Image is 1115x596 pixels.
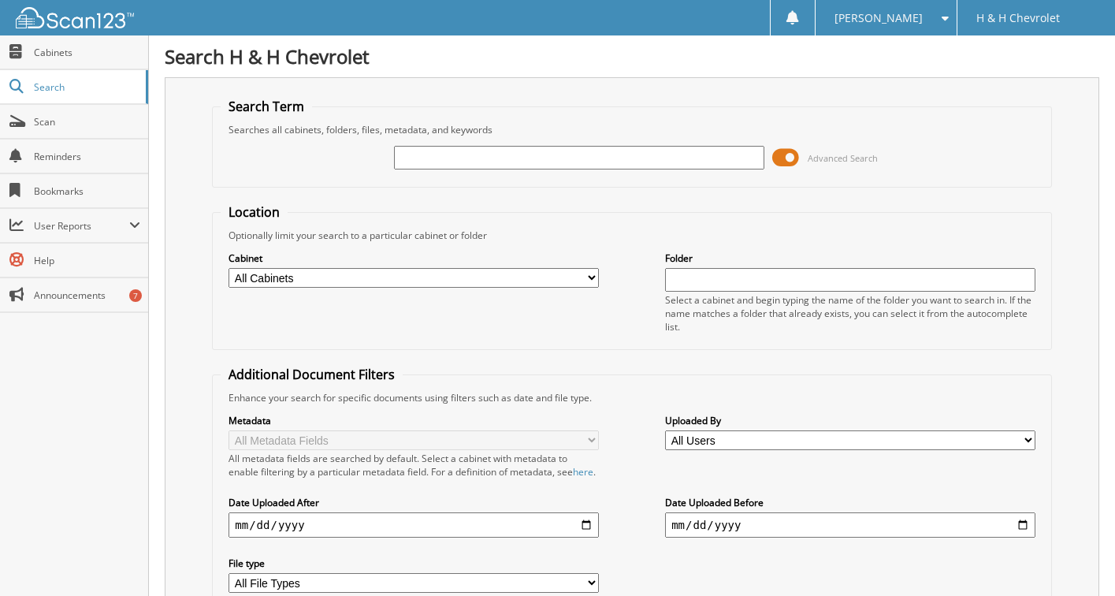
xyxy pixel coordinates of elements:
span: Announcements [34,289,140,302]
a: here [573,465,593,479]
label: Metadata [229,414,599,427]
label: Date Uploaded After [229,496,599,509]
label: Cabinet [229,251,599,265]
input: end [665,512,1035,538]
span: Help [34,254,140,267]
span: Cabinets [34,46,140,59]
input: start [229,512,599,538]
label: File type [229,557,599,570]
label: Date Uploaded Before [665,496,1035,509]
iframe: Chat Widget [1036,520,1115,596]
span: H & H Chevrolet [976,13,1060,23]
span: Search [34,80,138,94]
span: Bookmarks [34,184,140,198]
span: Advanced Search [808,152,878,164]
legend: Additional Document Filters [221,366,403,383]
span: [PERSON_NAME] [834,13,923,23]
span: Reminders [34,150,140,163]
div: All metadata fields are searched by default. Select a cabinet with metadata to enable filtering b... [229,452,599,479]
legend: Location [221,203,288,221]
h1: Search H & H Chevrolet [165,43,1099,69]
span: Scan [34,115,140,129]
div: 7 [129,289,142,302]
span: User Reports [34,219,129,233]
div: Enhance your search for specific documents using filters such as date and file type. [221,391,1043,404]
div: Searches all cabinets, folders, files, metadata, and keywords [221,123,1043,136]
img: scan123-logo-white.svg [16,7,134,28]
div: Select a cabinet and begin typing the name of the folder you want to search in. If the name match... [665,293,1035,333]
div: Optionally limit your search to a particular cabinet or folder [221,229,1043,242]
label: Uploaded By [665,414,1035,427]
label: Folder [665,251,1035,265]
legend: Search Term [221,98,312,115]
